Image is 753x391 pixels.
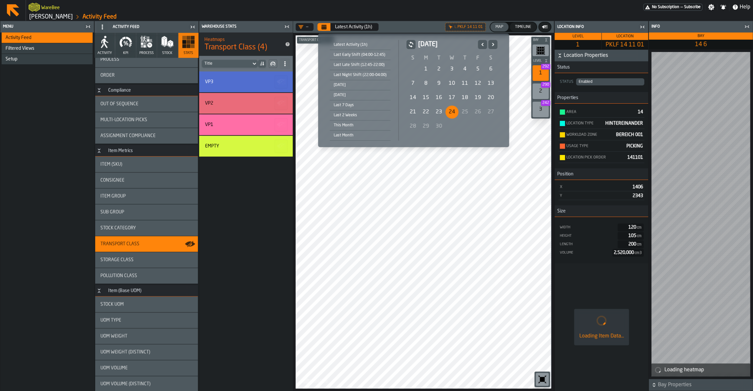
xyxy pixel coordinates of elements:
[406,120,419,133] div: 28
[484,54,497,62] th: S
[432,63,445,76] div: 2
[432,77,445,90] div: 9
[406,106,419,119] div: Sunday, September 21, 2025
[458,77,471,90] div: Thursday, September 11, 2025
[330,82,390,89] div: [DATE]
[330,61,390,69] div: Last Late Shift (12:45-22:00)
[406,54,497,133] table: September 2025
[406,40,497,133] div: September 2025
[471,91,484,104] div: 19
[330,122,390,129] div: This Month
[419,91,432,104] div: 15
[484,63,497,76] div: 6
[406,91,419,104] div: Sunday, September 14, 2025
[406,40,415,49] button: button-
[418,40,475,49] h2: [DATE]
[406,77,419,90] div: Sunday, September 7, 2025
[432,120,445,133] div: 30
[484,77,497,90] div: Saturday, September 13, 2025
[406,106,419,119] div: 21
[419,106,432,119] div: 22
[419,106,432,119] div: Monday, September 22, 2025
[484,77,497,90] div: 13
[406,120,419,133] div: Sunday, September 28, 2025
[432,106,445,119] div: 23
[445,91,458,104] div: Wednesday, September 17, 2025
[419,63,432,76] div: Monday, September 1, 2025
[432,106,445,119] div: Tuesday, September 23, 2025
[406,91,419,104] div: 14
[478,40,487,49] button: Previous
[471,77,484,90] div: 12
[445,54,458,62] th: W
[445,63,458,76] div: Wednesday, September 3, 2025
[484,106,497,119] div: Saturday, September 27, 2025
[484,91,497,104] div: Saturday, September 20, 2025
[432,63,445,76] div: Tuesday, September 2, 2025
[458,91,471,104] div: 18
[330,102,390,109] div: Last 7 Days
[419,63,432,76] div: 1
[330,92,390,99] div: [DATE]
[406,77,419,90] div: 7
[330,71,390,79] div: Last Night Shift (22:00-04:00)
[445,77,458,90] div: Wednesday, September 10, 2025
[471,106,484,119] div: Friday, September 26, 2025
[432,91,445,104] div: Tuesday, September 16, 2025
[471,77,484,90] div: Friday, September 12, 2025
[419,91,432,104] div: Monday, September 15, 2025
[458,63,471,76] div: Thursday, September 4, 2025
[458,106,471,119] div: Thursday, September 25, 2025
[419,77,432,90] div: 8
[471,91,484,104] div: Friday, September 19, 2025
[488,40,497,49] button: Next
[330,112,390,119] div: Last 2 Weeks
[445,106,458,119] div: Today, Selected Date: Wednesday, September 24, 2025, Wednesday, September 24, 2025 selected, Last...
[406,54,419,62] th: S
[432,120,445,133] div: Tuesday, September 30, 2025
[330,132,390,139] div: Last Month
[432,91,445,104] div: 16
[432,77,445,90] div: Tuesday, September 9, 2025
[419,54,432,62] th: M
[419,120,432,133] div: 29
[419,77,432,90] div: Monday, September 8, 2025
[471,63,484,76] div: Friday, September 5, 2025
[445,106,458,119] div: 24
[330,41,390,48] div: Latest Activity (1h)
[458,54,471,62] th: T
[458,91,471,104] div: Thursday, September 18, 2025
[471,106,484,119] div: 26
[445,63,458,76] div: 3
[484,63,497,76] div: Saturday, September 6, 2025
[458,77,471,90] div: 11
[330,51,390,58] div: Last Early Shift (04:00-12:45)
[445,77,458,90] div: 10
[458,63,471,76] div: 4
[445,91,458,104] div: 17
[484,106,497,119] div: 27
[432,54,445,62] th: T
[471,54,484,62] th: F
[471,63,484,76] div: 5
[458,106,471,119] div: 25
[419,120,432,133] div: Monday, September 29, 2025
[323,39,504,142] div: Select date range Select date range
[484,91,497,104] div: 20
